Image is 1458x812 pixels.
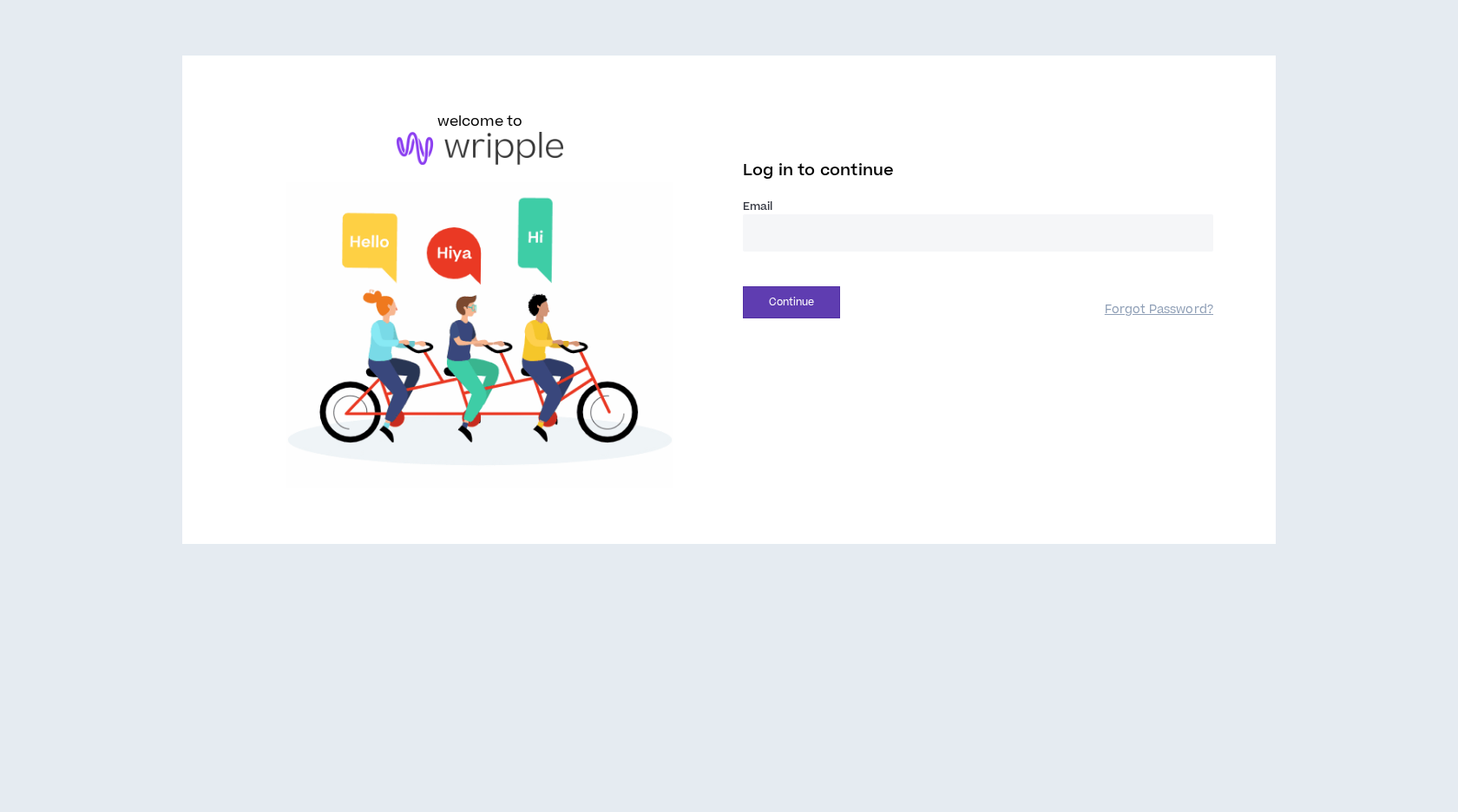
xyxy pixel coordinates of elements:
[743,286,840,318] button: Continue
[743,199,1213,214] label: Email
[743,160,894,181] span: Log in to continue
[245,182,715,488] img: Welcome to Wripple
[397,132,563,165] img: logo-brand.png
[1105,302,1213,318] a: Forgot Password?
[437,111,523,132] h6: welcome to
